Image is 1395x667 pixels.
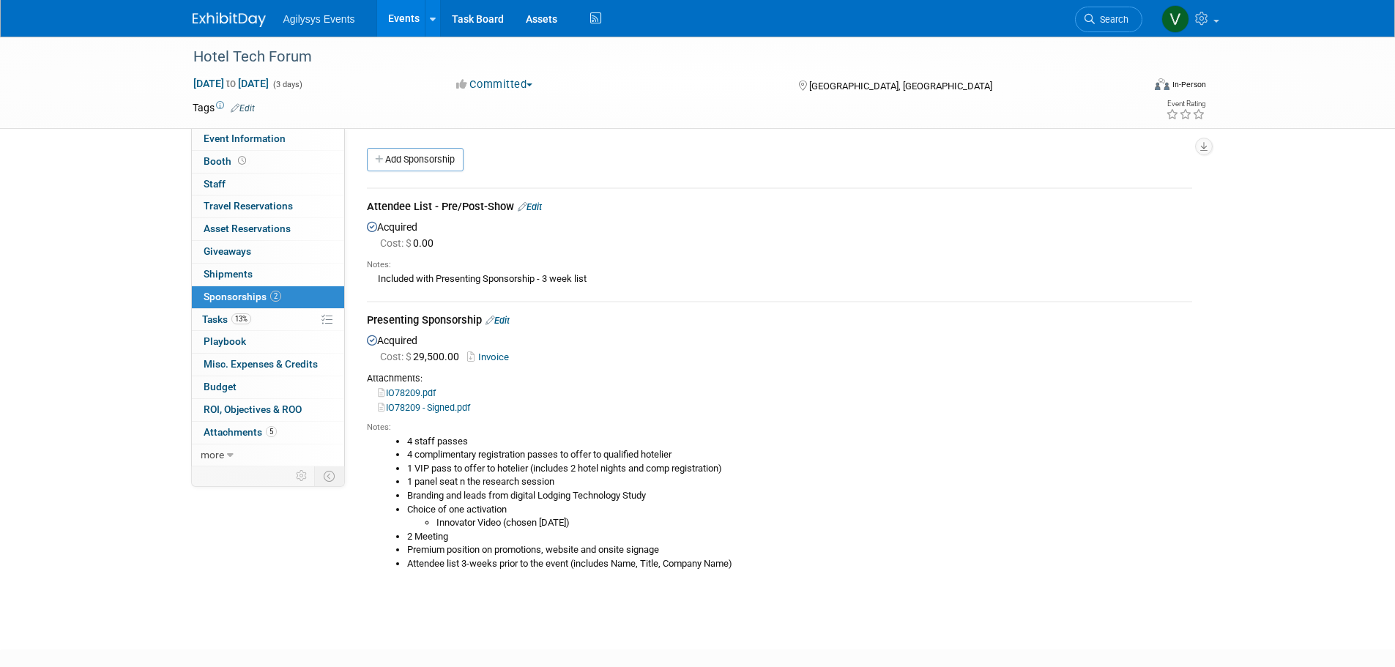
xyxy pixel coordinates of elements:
span: Tasks [202,313,251,325]
div: Hotel Tech Forum [188,44,1120,70]
a: Edit [486,315,510,326]
span: Budget [204,381,237,392]
span: Sponsorships [204,291,281,302]
a: Asset Reservations [192,218,344,240]
span: Playbook [204,335,246,347]
a: Misc. Expenses & Credits [192,354,344,376]
a: Giveaways [192,241,344,263]
span: Cost: $ [380,237,413,249]
li: Innovator Video (chosen [DATE]) [436,516,1192,530]
a: Travel Reservations [192,195,344,217]
span: 5 [266,426,277,437]
div: Notes: [367,422,1192,433]
li: 2 Meeting [407,530,1192,544]
span: Cost: $ [380,351,413,362]
a: Playbook [192,331,344,353]
li: Premium position on promotions, website and onsite signage [407,543,1192,557]
img: ExhibitDay [193,12,266,27]
a: Booth [192,151,344,173]
span: [GEOGRAPHIC_DATA], [GEOGRAPHIC_DATA] [809,81,992,92]
div: Notes: [367,259,1192,271]
img: Format-Inperson.png [1155,78,1169,90]
div: Acquired [367,217,1192,291]
td: Toggle Event Tabs [314,466,344,485]
a: ROI, Objectives & ROO [192,399,344,421]
li: 1 VIP pass to offer to hotelier (includes 2 hotel nights and comp registration) [407,462,1192,476]
button: Committed [451,77,538,92]
a: Event Information [192,128,344,150]
div: Acquired [367,331,1192,583]
span: Booth [204,155,249,167]
span: Asset Reservations [204,223,291,234]
a: Tasks13% [192,309,344,331]
a: IO78209.pdf [378,387,436,398]
span: 2 [270,291,281,302]
span: Booth not reserved yet [235,155,249,166]
span: 0.00 [380,237,439,249]
a: Edit [231,103,255,113]
span: to [224,78,238,89]
span: Agilysys Events [283,13,355,25]
div: Event Format [1056,76,1207,98]
a: Sponsorships2 [192,286,344,308]
span: more [201,449,224,461]
li: Choice of one activation [407,503,1192,530]
span: (3 days) [272,80,302,89]
a: Invoice [467,351,515,362]
span: Search [1095,14,1128,25]
span: 29,500.00 [380,351,465,362]
span: Staff [204,178,226,190]
span: Travel Reservations [204,200,293,212]
div: Attendee List - Pre/Post-Show [367,199,1192,217]
a: Edit [518,201,542,212]
a: Search [1075,7,1142,32]
span: Event Information [204,133,286,144]
a: Staff [192,174,344,195]
div: Event Rating [1166,100,1205,108]
a: Attachments5 [192,422,344,444]
td: Personalize Event Tab Strip [289,466,315,485]
span: ROI, Objectives & ROO [204,403,302,415]
span: Shipments [204,268,253,280]
a: IO78209 - Signed.pdf [378,402,470,413]
li: Attendee list 3-weeks prior to the event (includes Name, Title, Company Name) [407,557,1192,571]
span: [DATE] [DATE] [193,77,269,90]
span: Attachments [204,426,277,438]
div: Included with Presenting Sponsorship - 3 week list [367,271,1192,286]
li: Branding and leads from digital Lodging Technology Study [407,489,1192,503]
a: Shipments [192,264,344,286]
span: 13% [231,313,251,324]
a: Budget [192,376,344,398]
a: more [192,444,344,466]
li: 4 complimentary registration passes to offer to qualified hotelier [407,448,1192,462]
td: Tags [193,100,255,115]
li: 4 staff passes [407,435,1192,449]
div: Attachments: [367,372,1192,385]
span: Giveaways [204,245,251,257]
li: 1 panel seat n the research session [407,475,1192,489]
div: In-Person [1172,79,1206,90]
div: Presenting Sponsorship [367,313,1192,331]
img: Vaitiare Munoz [1161,5,1189,33]
span: Misc. Expenses & Credits [204,358,318,370]
a: Add Sponsorship [367,148,464,171]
